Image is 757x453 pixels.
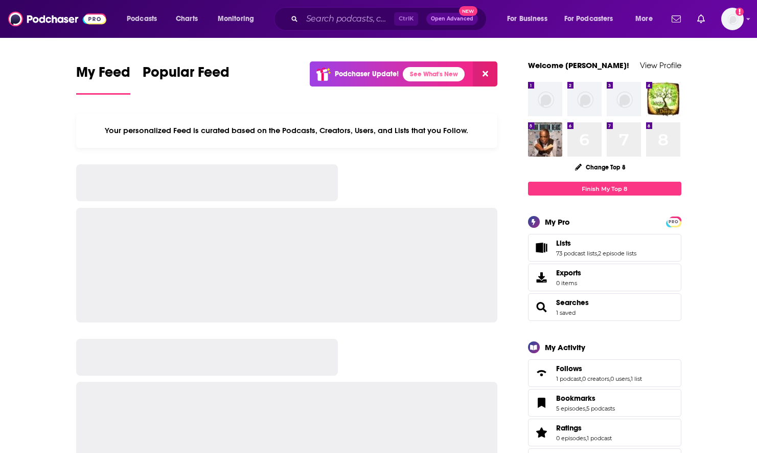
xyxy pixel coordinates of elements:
[646,82,680,116] img: Write from the Deep
[736,8,744,16] svg: Add a profile image
[585,405,586,412] span: ,
[532,366,552,380] a: Follows
[668,10,685,28] a: Show notifications dropdown
[403,67,465,81] a: See What's New
[721,8,744,30] span: Logged in as nwierenga
[586,435,587,442] span: ,
[631,375,642,382] a: 1 list
[693,10,709,28] a: Show notifications dropdown
[587,435,612,442] a: 1 podcast
[335,70,399,78] p: Podchaser Update!
[76,113,498,148] div: Your personalized Feed is curated based on the Podcasts, Creators, Users, and Lists that you Follow.
[169,11,204,27] a: Charts
[528,122,562,157] img: LeVar Burton Reads
[630,375,631,382] span: ,
[528,419,681,446] span: Ratings
[628,11,666,27] button: open menu
[528,293,681,321] span: Searches
[8,9,106,29] img: Podchaser - Follow, Share and Rate Podcasts
[610,375,630,382] a: 0 users
[284,7,496,31] div: Search podcasts, credits, & more...
[431,16,473,21] span: Open Advanced
[120,11,170,27] button: open menu
[528,234,681,262] span: Lists
[528,264,681,291] a: Exports
[532,241,552,255] a: Lists
[640,60,681,70] a: View Profile
[556,250,597,257] a: 73 podcast lists
[556,239,571,248] span: Lists
[721,8,744,30] button: Show profile menu
[532,396,552,410] a: Bookmarks
[556,394,595,403] span: Bookmarks
[607,82,641,116] img: missing-image.png
[668,218,680,225] a: PRO
[556,239,636,248] a: Lists
[564,12,613,26] span: For Podcasters
[556,279,581,287] span: 0 items
[567,82,602,116] img: missing-image.png
[721,8,744,30] img: User Profile
[586,405,615,412] a: 5 podcasts
[609,375,610,382] span: ,
[545,217,570,227] div: My Pro
[532,425,552,440] a: Ratings
[211,11,267,27] button: open menu
[176,12,198,26] span: Charts
[143,63,230,87] span: Popular Feed
[528,389,681,417] span: Bookmarks
[507,12,547,26] span: For Business
[528,82,562,116] img: missing-image.png
[598,250,636,257] a: 2 episode lists
[528,182,681,196] a: Finish My Top 8
[597,250,598,257] span: ,
[556,435,586,442] a: 0 episodes
[426,13,478,25] button: Open AdvancedNew
[218,12,254,26] span: Monitoring
[394,12,418,26] span: Ctrl K
[556,405,585,412] a: 5 episodes
[500,11,560,27] button: open menu
[556,423,582,433] span: Ratings
[127,12,157,26] span: Podcasts
[556,268,581,277] span: Exports
[556,309,576,316] a: 1 saved
[528,60,629,70] a: Welcome [PERSON_NAME]!
[635,12,653,26] span: More
[668,218,680,226] span: PRO
[302,11,394,27] input: Search podcasts, credits, & more...
[558,11,628,27] button: open menu
[582,375,609,382] a: 0 creators
[532,270,552,285] span: Exports
[545,342,585,352] div: My Activity
[143,63,230,95] a: Popular Feed
[556,423,612,433] a: Ratings
[532,300,552,314] a: Searches
[459,6,477,16] span: New
[581,375,582,382] span: ,
[569,161,632,174] button: Change Top 8
[556,364,642,373] a: Follows
[556,375,581,382] a: 1 podcast
[76,63,130,95] a: My Feed
[556,364,582,373] span: Follows
[528,359,681,387] span: Follows
[76,63,130,87] span: My Feed
[556,394,615,403] a: Bookmarks
[556,298,589,307] a: Searches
